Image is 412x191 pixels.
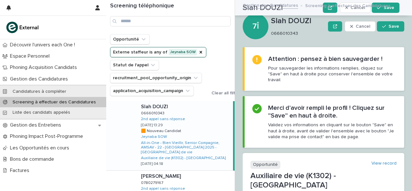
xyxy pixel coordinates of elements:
[110,73,202,83] button: recruitment_pool_opportunity_origin
[7,76,73,82] p: Gestion des Candidatures
[7,145,74,151] p: Les Opportunités en cours
[271,16,325,26] p: Slah DOUZI
[141,179,164,185] p: 0780279167
[141,162,163,166] p: [DATE] 04:18
[243,1,298,9] a: Gestion des Candidatures
[141,135,167,139] a: Jeynaba SOW
[110,16,231,26] input: Search
[268,104,396,119] h2: Merci d'avoir rempli le profil ! Cliquez sur "Save" en haut à droite.
[5,21,41,34] img: bc51vvfgR2QLHU84CWIQ
[7,133,88,139] p: Phoning Impact Post-Programme
[389,24,399,29] span: Save
[141,186,185,191] a: 2nd appel sans réponse
[377,21,404,32] button: Save
[141,141,230,155] a: All-in-One - Bien Vieillir, Senior Compagnie, AMSAV - 22 - [GEOGRAPHIC_DATA] 2025 - [GEOGRAPHIC_D...
[250,171,397,190] p: Auxiliaire de vie (K1302) - [GEOGRAPHIC_DATA]
[305,2,390,9] p: Screening à effectuer des Candidatures
[250,161,280,169] p: Opportunité
[141,128,183,133] p: 🟧 Nouveau Candidat
[7,100,101,105] p: Screening à effectuer des Candidatures
[141,110,166,116] p: 0666010343
[371,161,397,166] a: View record
[110,86,194,96] button: application_acquisition_campaign
[7,110,75,115] p: Liste des candidats appelés
[211,91,242,95] span: Clear all filters
[271,31,323,36] p: 0666010343
[7,156,59,162] p: Bons de commande
[206,91,242,95] button: Clear all filters
[141,172,182,179] p: [PERSON_NAME]
[7,167,34,174] p: Factures
[141,117,185,121] a: 2nd appel sans réponse
[268,122,396,140] p: Validez vos informations en cliquant sur le bouton "Save" en haut à droite, avant de valider l'en...
[7,53,55,59] p: Espace Personnel
[7,42,80,48] p: Découvrir l'univers each One !
[356,24,370,29] span: Cancel
[7,122,66,128] p: Gestion des Entretiens
[110,47,206,57] button: Externe staffeur
[7,89,71,94] p: Candidatures à compléter
[268,55,382,63] h2: Attention : pensez à bien sauvegarder !
[141,123,163,128] p: [DATE] 13:29
[110,60,159,70] button: Statut de l'appel
[345,21,376,32] button: Cancel
[141,102,169,110] p: Slah DOUZI
[141,156,226,160] a: Auxiliaire de vie (K1302) - [GEOGRAPHIC_DATA]
[268,65,396,83] p: Pour sauvegarder les informations remplies, cliquez sur "Save" en haut à droite pour conserver l'...
[106,101,235,171] a: Slah DOUZISlah DOUZI 06660103430666010343 2nd appel sans réponse [DATE] 13:29🟧 Nouveau Candidat🟧 ...
[7,64,82,71] p: Phoning Acquisition Candidats
[110,3,231,10] h1: Screening téléphonique
[110,34,150,44] button: Opportunité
